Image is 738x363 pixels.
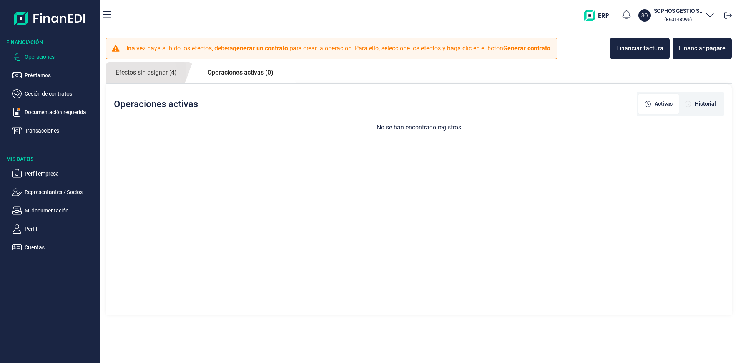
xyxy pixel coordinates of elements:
[25,169,97,178] p: Perfil empresa
[655,100,673,108] span: Activas
[12,224,97,234] button: Perfil
[12,243,97,252] button: Cuentas
[233,45,288,52] b: generar un contrato
[25,89,97,98] p: Cesión de contratos
[25,71,97,80] p: Préstamos
[12,52,97,61] button: Operaciones
[124,44,552,53] p: Una vez haya subido los efectos, deberá para crear la operación. Para ello, seleccione los efecto...
[106,62,186,83] a: Efectos sin asignar (4)
[12,169,97,178] button: Perfil empresa
[25,206,97,215] p: Mi documentación
[12,206,97,215] button: Mi documentación
[638,94,679,114] div: [object Object]
[616,44,663,53] div: Financiar factura
[12,126,97,135] button: Transacciones
[503,45,550,52] b: Generar contrato
[664,17,692,22] small: Copiar cif
[198,62,283,83] a: Operaciones activas (0)
[584,10,615,21] img: erp
[641,12,648,19] p: SO
[679,94,722,114] div: [object Object]
[12,187,97,197] button: Representantes / Socios
[638,7,715,24] button: SOSOPHOS GESTIO SL (B60148996)
[673,38,732,59] button: Financiar pagaré
[610,38,670,59] button: Financiar factura
[679,44,726,53] div: Financiar pagaré
[14,6,86,31] img: Logo de aplicación
[12,71,97,80] button: Préstamos
[25,126,97,135] p: Transacciones
[695,100,716,108] span: Historial
[114,99,198,109] h2: Operaciones activas
[25,187,97,197] p: Representantes / Socios
[654,7,702,15] h3: SOPHOS GESTIO SL
[106,124,732,131] h3: No se han encontrado registros
[25,52,97,61] p: Operaciones
[12,108,97,117] button: Documentación requerida
[12,89,97,98] button: Cesión de contratos
[25,108,97,117] p: Documentación requerida
[25,243,97,252] p: Cuentas
[25,224,97,234] p: Perfil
